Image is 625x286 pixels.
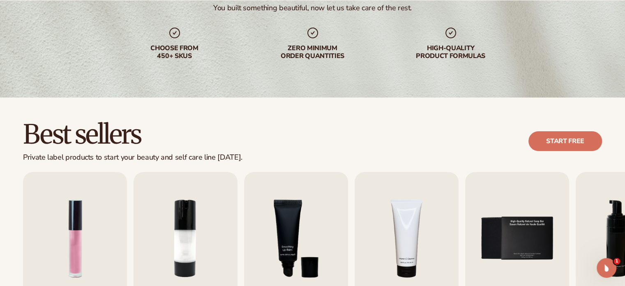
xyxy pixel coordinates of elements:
div: Choose from 450+ Skus [122,44,227,60]
a: Start free [528,131,602,151]
div: You built something beautiful, now let us take care of the rest. [213,3,412,13]
div: High-quality product formulas [398,44,503,60]
h2: Best sellers [23,121,242,148]
span: 1 [613,258,620,265]
iframe: Intercom live chat [597,258,616,278]
div: Zero minimum order quantities [260,44,365,60]
div: Private label products to start your beauty and self care line [DATE]. [23,153,242,162]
